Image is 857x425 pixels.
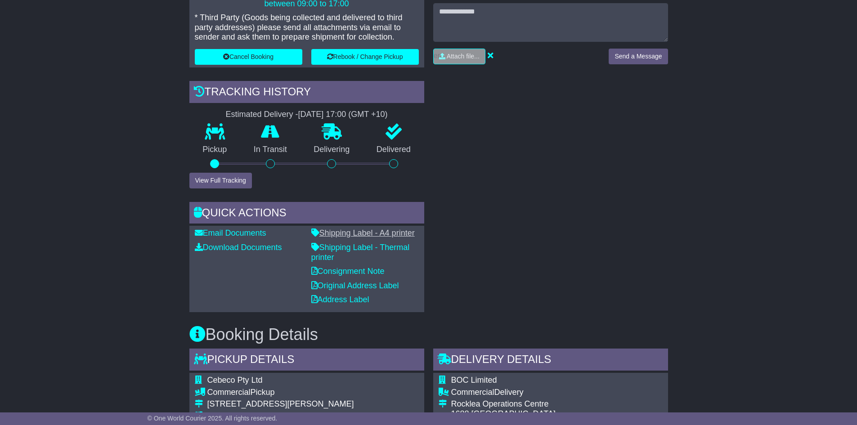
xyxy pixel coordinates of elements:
[451,399,588,409] div: Rocklea Operations Centre
[298,110,388,120] div: [DATE] 17:00 (GMT +10)
[195,243,282,252] a: Download Documents
[148,415,278,422] span: © One World Courier 2025. All rights reserved.
[451,388,494,397] span: Commercial
[207,388,411,398] div: Pickup
[311,295,369,304] a: Address Label
[451,409,588,419] div: 1688 [GEOGRAPHIC_DATA]
[311,243,410,262] a: Shipping Label - Thermal printer
[311,228,415,237] a: Shipping Label - A4 printer
[311,49,419,65] button: Rebook / Change Pickup
[433,349,668,373] div: Delivery Details
[301,145,363,155] p: Delivering
[207,412,411,421] div: [GEOGRAPHIC_DATA], [GEOGRAPHIC_DATA]
[451,388,588,398] div: Delivery
[189,202,424,226] div: Quick Actions
[189,173,252,188] button: View Full Tracking
[189,110,424,120] div: Estimated Delivery -
[189,81,424,105] div: Tracking history
[189,326,668,344] h3: Booking Details
[189,145,241,155] p: Pickup
[363,145,424,155] p: Delivered
[207,399,411,409] div: [STREET_ADDRESS][PERSON_NAME]
[609,49,668,64] button: Send a Message
[195,49,302,65] button: Cancel Booking
[189,349,424,373] div: Pickup Details
[311,281,399,290] a: Original Address Label
[240,145,301,155] p: In Transit
[311,267,385,276] a: Consignment Note
[195,228,266,237] a: Email Documents
[207,388,251,397] span: Commercial
[195,13,419,42] p: * Third Party (Goods being collected and delivered to third party addresses) please send all atta...
[451,376,497,385] span: BOC Limited
[207,376,263,385] span: Cebeco Pty Ltd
